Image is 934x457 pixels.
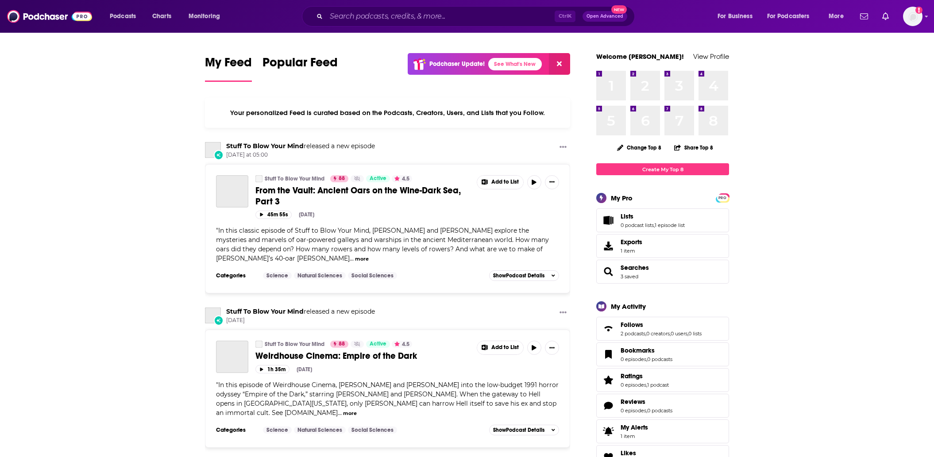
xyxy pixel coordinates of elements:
[226,307,304,315] a: Stuff To Blow Your Mind
[621,330,645,337] a: 2 podcasts
[645,330,646,337] span: ,
[596,208,729,232] span: Lists
[599,399,617,412] a: Reviews
[767,10,810,23] span: For Podcasters
[599,214,617,227] a: Lists
[216,272,256,279] h3: Categories
[310,6,643,27] div: Search podcasts, credits, & more...
[350,254,354,262] span: ...
[182,9,232,23] button: open menu
[621,407,646,414] a: 0 episodes
[348,272,397,279] a: Social Sciences
[761,9,822,23] button: open menu
[294,426,346,434] a: Natural Sciences
[717,194,728,201] a: PRO
[493,427,544,433] span: Show Podcast Details
[216,426,256,434] h3: Categories
[596,419,729,443] a: My Alerts
[646,382,647,388] span: ,
[216,227,549,262] span: "
[621,382,646,388] a: 0 episodes
[216,175,248,207] a: From the Vault: Ancient Oars on the Wine-Dark Sea, Part 3
[489,270,559,281] button: ShowPodcast Details
[599,265,617,278] a: Searches
[339,174,345,183] span: 88
[583,11,627,22] button: Open AdvancedNew
[7,8,92,25] img: Podchaser - Follow, Share and Rate Podcasts
[621,321,643,329] span: Follows
[596,368,729,392] span: Ratings
[599,323,617,335] a: Follows
[621,449,636,457] span: Likes
[670,330,671,337] span: ,
[255,350,417,361] span: Weirdhouse Cinema: Empire of the Dark
[621,346,672,354] a: Bookmarks
[255,365,289,373] button: 1h 35m
[370,174,386,183] span: Active
[262,55,338,82] a: Popular Feed
[621,264,649,272] a: Searches
[491,344,519,351] span: Add to List
[348,426,397,434] a: Social Sciences
[621,449,658,457] a: Likes
[655,222,685,228] a: 1 episode list
[596,52,684,61] a: Welcome [PERSON_NAME]!
[205,55,252,75] span: My Feed
[392,341,412,348] button: 4.5
[299,211,314,218] div: [DATE]
[599,374,617,386] a: Ratings
[621,356,646,362] a: 0 episodes
[621,212,633,220] span: Lists
[491,179,519,185] span: Add to List
[621,222,654,228] a: 0 podcast lists
[355,255,369,263] button: more
[429,60,485,68] p: Podchaser Update!
[611,194,633,202] div: My Pro
[621,346,655,354] span: Bookmarks
[829,10,844,23] span: More
[326,9,555,23] input: Search podcasts, credits, & more...
[599,240,617,252] span: Exports
[366,175,390,182] a: Active
[596,260,729,284] span: Searches
[189,10,220,23] span: Monitoring
[596,317,729,341] span: Follows
[621,248,642,254] span: 1 item
[338,409,342,417] span: ...
[621,372,643,380] span: Ratings
[611,5,627,14] span: New
[263,426,292,434] a: Science
[621,238,642,246] span: Exports
[330,341,348,348] a: 88
[205,142,221,158] a: Stuff To Blow Your Mind
[255,341,262,348] a: Stuff To Blow Your Mind
[822,9,855,23] button: open menu
[556,307,570,319] button: Show More Button
[718,10,753,23] span: For Business
[647,407,672,414] a: 0 podcasts
[226,142,375,150] h3: released a new episode
[255,185,461,207] span: From the Vault: Ancient Oars on the Wine-Dark Sea, Part 3
[555,11,575,22] span: Ctrl K
[366,341,390,348] a: Active
[646,356,647,362] span: ,
[545,175,559,189] button: Show More Button
[646,330,670,337] a: 0 creators
[216,227,549,262] span: In this classic episode of Stuff to Blow Your Mind, [PERSON_NAME] and [PERSON_NAME] explore the m...
[599,425,617,438] span: My Alerts
[255,211,292,219] button: 45m 55s
[216,381,559,417] span: "
[647,356,672,362] a: 0 podcasts
[226,151,375,159] span: [DATE] at 05:00
[255,185,471,207] a: From the Vault: Ancient Oars on the Wine-Dark Sea, Part 3
[647,382,669,388] a: 1 podcast
[599,348,617,361] a: Bookmarks
[104,9,147,23] button: open menu
[621,423,648,431] span: My Alerts
[671,330,687,337] a: 0 users
[611,302,646,311] div: My Activity
[612,142,667,153] button: Change Top 8
[294,272,346,279] a: Natural Sciences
